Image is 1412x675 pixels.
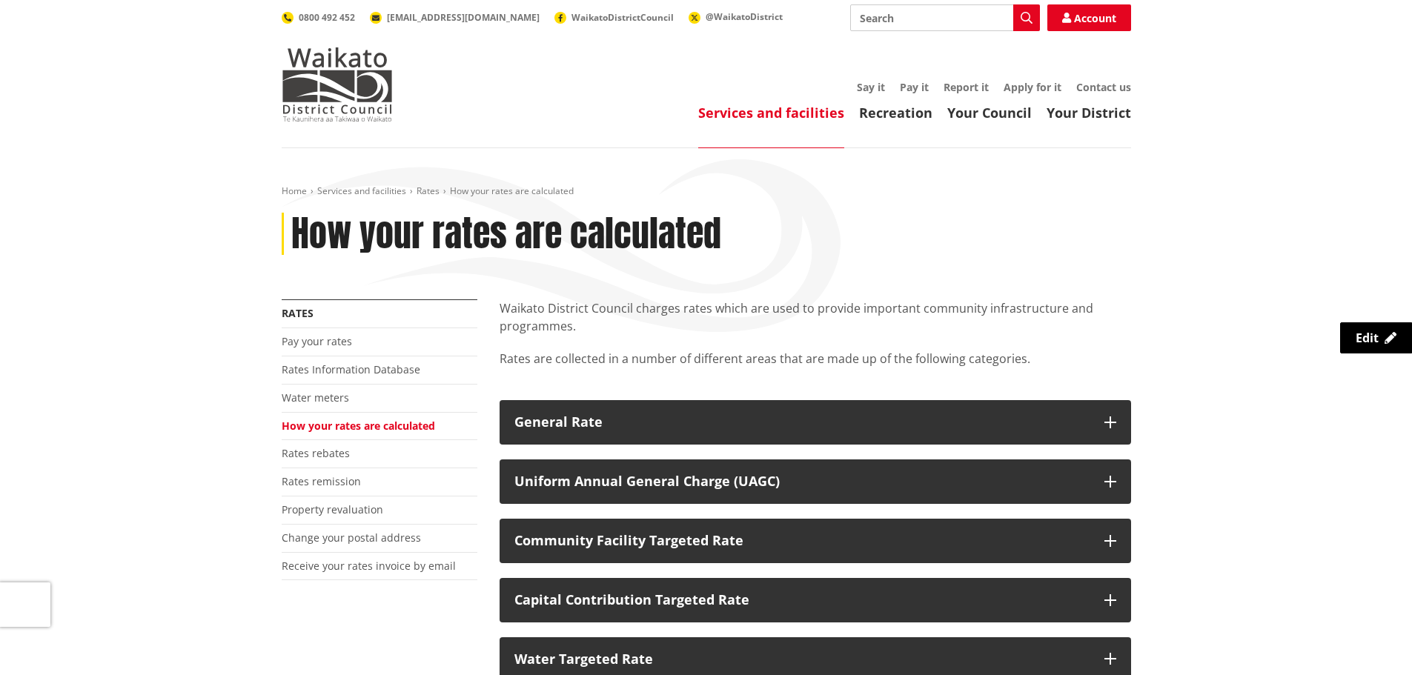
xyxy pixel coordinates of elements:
button: Uniform Annual General Charge (UAGC) [500,459,1131,504]
span: How your rates are calculated [450,184,574,197]
span: Edit [1356,330,1379,346]
div: Uniform Annual General Charge (UAGC) [514,474,1090,489]
a: Contact us [1076,80,1131,94]
a: Rates [417,184,440,197]
a: Services and facilities [317,184,406,197]
span: [EMAIL_ADDRESS][DOMAIN_NAME] [387,11,540,24]
a: 0800 492 452 [282,11,355,24]
div: General Rate [514,415,1090,430]
div: Community Facility Targeted Rate [514,533,1090,548]
div: Capital Contribution Targeted Rate [514,593,1090,608]
a: Water meters [282,390,349,405]
a: Recreation [859,104,932,122]
a: Property revaluation [282,502,383,516]
a: Pay it [900,80,929,94]
a: Your Council [947,104,1032,122]
input: Search input [850,4,1040,31]
a: Report it [944,80,989,94]
a: Rates rebates [282,446,350,460]
a: Account [1047,4,1131,31]
a: [EMAIL_ADDRESS][DOMAIN_NAME] [370,11,540,24]
a: Your District [1047,104,1131,122]
img: Waikato District Council - Te Kaunihera aa Takiwaa o Waikato [282,47,393,122]
h1: How your rates are calculated [291,213,721,256]
a: Services and facilities [698,104,844,122]
span: @WaikatoDistrict [706,10,783,23]
span: WaikatoDistrictCouncil [571,11,674,24]
a: Edit [1340,322,1412,353]
a: Pay your rates [282,334,352,348]
a: How your rates are calculated [282,419,435,433]
a: @WaikatoDistrict [689,10,783,23]
p: Rates are collected in a number of different areas that are made up of the following categories. [500,350,1131,385]
button: Community Facility Targeted Rate [500,519,1131,563]
a: Rates remission [282,474,361,488]
a: Change your postal address [282,531,421,545]
a: Receive your rates invoice by email [282,559,456,573]
a: Rates [282,306,314,320]
a: Home [282,184,307,197]
span: 0800 492 452 [299,11,355,24]
a: WaikatoDistrictCouncil [554,11,674,24]
a: Rates Information Database [282,362,420,376]
div: Water Targeted Rate [514,652,1090,667]
button: General Rate [500,400,1131,445]
button: Capital Contribution Targeted Rate [500,578,1131,622]
p: Waikato District Council charges rates which are used to provide important community infrastructu... [500,299,1131,335]
nav: breadcrumb [282,185,1131,198]
a: Apply for it [1004,80,1061,94]
a: Say it [857,80,885,94]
